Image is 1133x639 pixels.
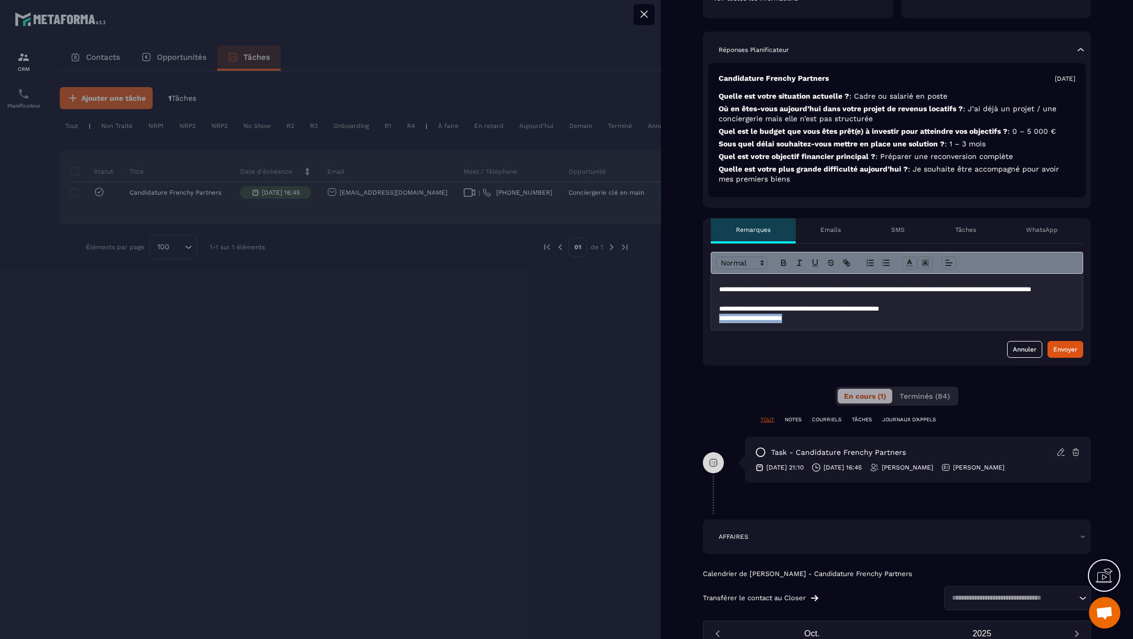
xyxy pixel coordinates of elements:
p: Emails [820,226,841,234]
p: Réponses Planificateur [719,46,789,54]
button: Envoyer [1048,341,1083,358]
p: NOTES [785,416,801,423]
p: TOUT [761,416,774,423]
p: [DATE] 21:10 [766,463,804,472]
p: Sous quel délai souhaitez-vous mettre en place une solution ? [719,139,1075,149]
span: : 1 – 3 mois [945,140,986,148]
p: COURRIELS [812,416,841,423]
button: Terminés (84) [893,389,956,403]
p: Remarques [736,226,771,234]
div: Envoyer [1053,344,1077,355]
p: Quelle est votre plus grande difficulté aujourd’hui ? [719,164,1075,184]
p: Quel est le budget que vous êtes prêt(e) à investir pour atteindre vos objectifs ? [719,126,1075,136]
button: Annuler [1007,341,1042,358]
div: Search for option [944,586,1091,610]
p: SMS [891,226,905,234]
p: AFFAIRES [719,532,749,541]
span: Terminés (84) [900,392,950,400]
p: [PERSON_NAME] [882,463,933,472]
span: : Cadre ou salarié en poste [849,92,947,100]
p: Quelle est votre situation actuelle ? [719,91,1075,101]
p: [DATE] [1055,74,1075,83]
p: WhatsApp [1026,226,1058,234]
button: En cours (1) [838,389,892,403]
p: Tâches [955,226,976,234]
p: Transférer le contact au Closer [703,594,806,602]
p: Calendrier de [PERSON_NAME] - Candidature Frenchy Partners [703,570,1091,578]
p: [DATE] 16:45 [824,463,862,472]
p: Candidature Frenchy Partners [719,73,829,83]
p: Où en êtes-vous aujourd’hui dans votre projet de revenus locatifs ? [719,104,1075,124]
p: TÂCHES [852,416,872,423]
span: : 0 – 5 000 € [1008,127,1056,135]
p: task - Candidature Frenchy Partners [771,448,906,457]
input: Search for option [948,593,1076,603]
div: Ouvrir le chat [1089,597,1120,629]
span: En cours (1) [844,392,886,400]
p: JOURNAUX D'APPELS [882,416,936,423]
span: : Préparer une reconversion complète [875,152,1013,161]
p: Quel est votre objectif financier principal ? [719,152,1075,162]
p: [PERSON_NAME] [953,463,1004,472]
